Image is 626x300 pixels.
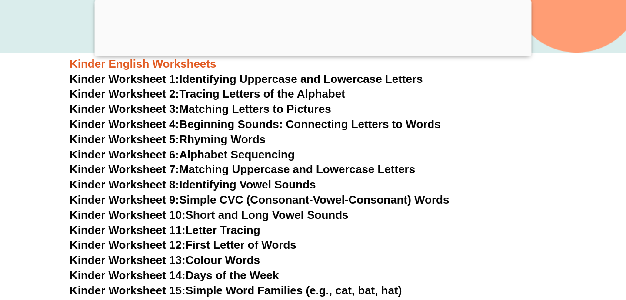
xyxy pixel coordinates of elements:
a: Kinder Worksheet 4:Beginning Sounds: Connecting Letters to Words [70,118,441,131]
span: Kinder Worksheet 1: [70,73,179,86]
iframe: Chat Widget [477,202,626,300]
a: Kinder Worksheet 13:Colour Words [70,254,260,267]
span: Kinder Worksheet 15: [70,284,186,297]
h3: Kinder English Worksheets [70,57,556,72]
a: Kinder Worksheet 8:Identifying Vowel Sounds [70,178,316,191]
a: Kinder Worksheet 7:Matching Uppercase and Lowercase Letters [70,163,415,176]
span: Kinder Worksheet 8: [70,178,179,191]
span: Kinder Worksheet 13: [70,254,186,267]
a: Kinder Worksheet 3:Matching Letters to Pictures [70,102,331,115]
span: Kinder Worksheet 2: [70,87,179,100]
span: Kinder Worksheet 9: [70,193,179,206]
span: Kinder Worksheet 14: [70,269,186,282]
a: Kinder Worksheet 9:Simple CVC (Consonant-Vowel-Consonant) Words [70,193,449,206]
span: Kinder Worksheet 7: [70,163,179,176]
a: Kinder Worksheet 5:Rhyming Words [70,133,266,146]
a: Kinder Worksheet 11:Letter Tracing [70,224,260,237]
a: Kinder Worksheet 12:First Letter of Words [70,238,296,251]
a: Kinder Worksheet 10:Short and Long Vowel Sounds [70,208,349,221]
span: Kinder Worksheet 6: [70,148,179,161]
span: Kinder Worksheet 4: [70,118,179,131]
a: Kinder Worksheet 14:Days of the Week [70,269,279,282]
a: Kinder Worksheet 1:Identifying Uppercase and Lowercase Letters [70,73,423,86]
a: Kinder Worksheet 2:Tracing Letters of the Alphabet [70,87,345,100]
a: Kinder Worksheet 15:Simple Word Families (e.g., cat, bat, hat) [70,284,402,297]
span: Kinder Worksheet 3: [70,102,179,115]
span: Kinder Worksheet 12: [70,238,186,251]
span: Kinder Worksheet 10: [70,208,186,221]
a: Kinder Worksheet 6:Alphabet Sequencing [70,148,295,161]
span: Kinder Worksheet 5: [70,133,179,146]
span: Kinder Worksheet 11: [70,224,186,237]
